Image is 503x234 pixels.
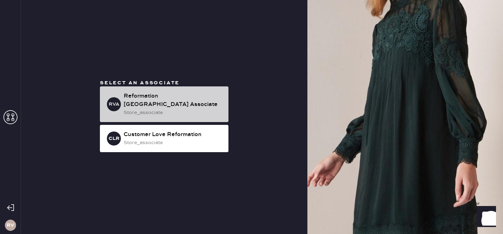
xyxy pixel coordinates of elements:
[109,136,119,141] h3: CLR
[109,102,119,107] h3: RVA
[124,139,223,147] div: store_associate
[470,203,500,233] iframe: Front Chat
[100,80,180,86] span: Select an associate
[7,223,14,228] h3: RV
[124,92,223,109] div: Reformation [GEOGRAPHIC_DATA] Associate
[124,130,223,139] div: Customer Love Reformation
[124,109,223,116] div: store_associate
